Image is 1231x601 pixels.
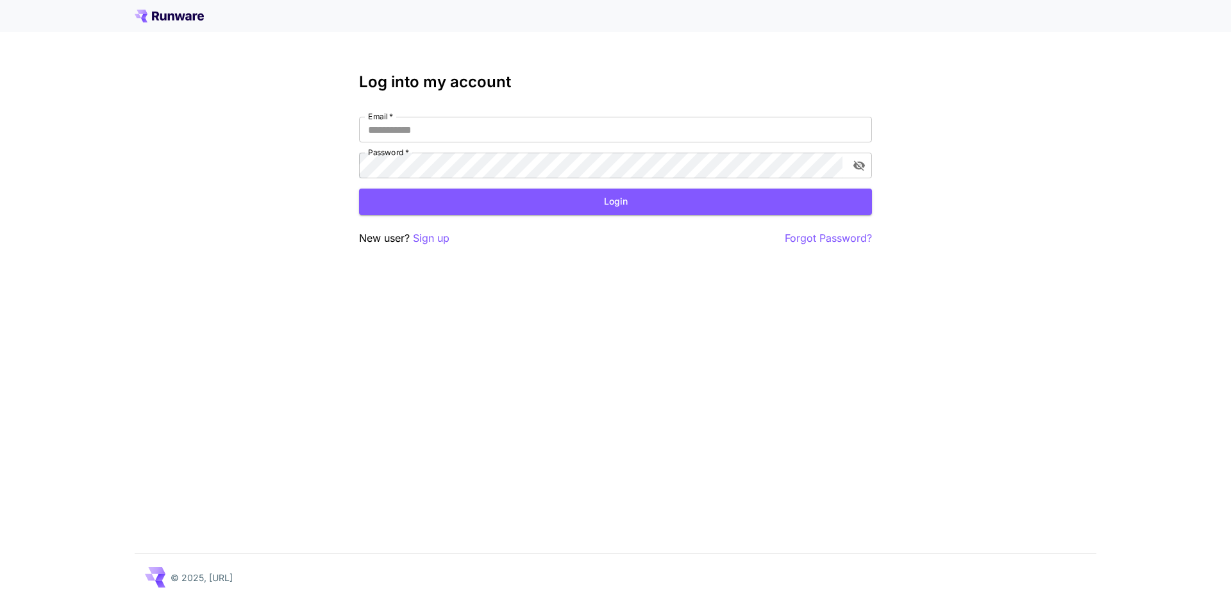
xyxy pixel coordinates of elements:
[785,230,872,246] button: Forgot Password?
[848,154,871,177] button: toggle password visibility
[359,189,872,215] button: Login
[171,571,233,584] p: © 2025, [URL]
[413,230,449,246] button: Sign up
[359,73,872,91] h3: Log into my account
[368,111,393,122] label: Email
[368,147,409,158] label: Password
[359,230,449,246] p: New user?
